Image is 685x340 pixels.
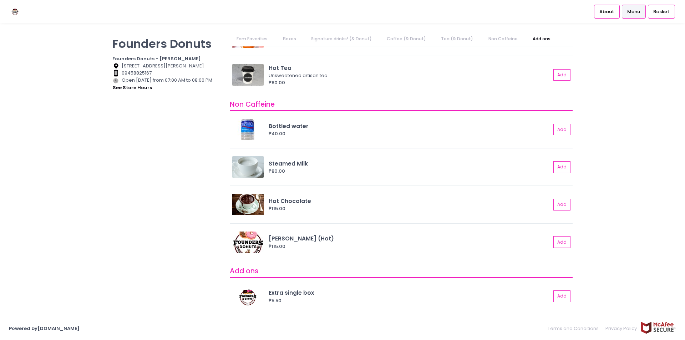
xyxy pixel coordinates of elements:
div: Unsweetened artisan tea [269,72,549,79]
button: Add [553,236,570,248]
img: Bottled water [232,119,264,140]
img: Extra single box [232,286,264,307]
a: Fam Favorites [230,32,275,46]
a: Add ons [526,32,557,46]
a: Terms and Conditions [548,321,602,335]
span: Menu [627,8,640,15]
a: Non Caffeine [481,32,524,46]
span: About [599,8,614,15]
img: mcafee-secure [640,321,676,334]
img: Hot Chocolate [232,194,264,215]
div: ₱5.50 [269,297,551,304]
button: see store hours [112,84,152,92]
div: ₱80.00 [269,79,551,86]
div: ₱80.00 [269,168,551,175]
div: Hot Chocolate [269,197,551,205]
a: Menu [622,5,646,18]
button: Add [553,161,570,173]
div: ₱40.00 [269,130,551,137]
p: Founders Donuts [112,37,221,51]
button: Add [553,290,570,302]
div: Steamed Milk [269,159,551,168]
a: Tea (& Donut) [434,32,480,46]
span: Add ons [230,266,258,276]
img: Steamed Milk [232,156,264,178]
a: Signature drinks! (& Donut) [304,32,379,46]
button: Add [553,124,570,136]
a: Privacy Policy [602,321,641,335]
div: Bottled water [269,122,551,130]
a: Coffee (& Donut) [380,32,433,46]
div: [STREET_ADDRESS][PERSON_NAME] [112,62,221,70]
div: Extra single box [269,289,551,297]
span: Basket [653,8,669,15]
a: Boxes [276,32,303,46]
a: About [594,5,620,18]
img: logo [9,5,21,18]
button: Add [553,69,570,81]
b: Founders Donuts - [PERSON_NAME] [112,55,201,62]
div: ₱115.00 [269,205,551,212]
button: Add [553,199,570,210]
div: ₱115.00 [269,243,551,250]
div: [PERSON_NAME] (Hot) [269,234,551,243]
span: Non Caffeine [230,100,275,109]
img: Hot Tea [232,64,264,86]
a: Powered by[DOMAIN_NAME] [9,325,80,332]
div: 09458825167 [112,70,221,77]
div: Open [DATE] from 07:00 AM to 08:00 PM [112,77,221,92]
img: Ube Latte (Hot) [232,232,264,253]
div: Hot Tea [269,64,551,72]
